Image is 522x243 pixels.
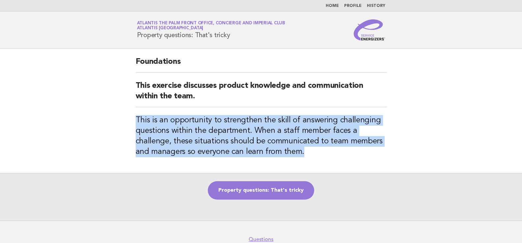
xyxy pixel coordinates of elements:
[326,4,339,8] a: Home
[367,4,385,8] a: History
[137,21,285,30] a: Atlantis The Palm Front Office, Concierge and Imperial ClubAtlantis [GEOGRAPHIC_DATA]
[354,19,385,40] img: Service Energizers
[344,4,362,8] a: Profile
[136,57,387,73] h2: Foundations
[136,81,387,107] h2: This exercise discusses product knowledge and communication within the team.
[208,181,314,200] a: Property questions: That's tricky
[137,21,285,38] h1: Property questions: That's tricky
[137,26,204,31] span: Atlantis [GEOGRAPHIC_DATA]
[136,115,387,157] h3: This is an opportunity to strengthen the skill of answering challenging questions within the depa...
[249,236,273,243] a: Questions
